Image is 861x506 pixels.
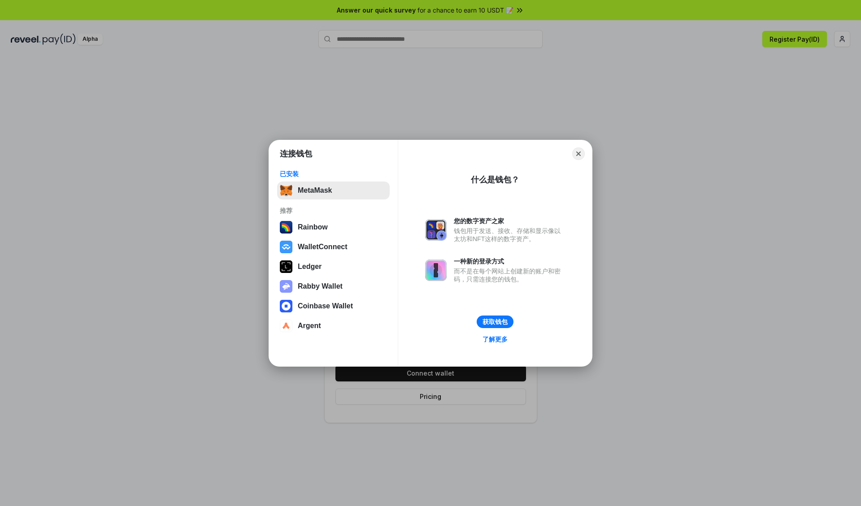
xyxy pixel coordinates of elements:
[483,318,508,326] div: 获取钱包
[280,207,387,215] div: 推荐
[454,227,565,243] div: 钱包用于发送、接收、存储和显示像以太坊和NFT这样的数字资产。
[280,280,292,293] img: svg+xml,%3Csvg%20xmlns%3D%22http%3A%2F%2Fwww.w3.org%2F2000%2Fsvg%22%20fill%3D%22none%22%20viewBox...
[454,217,565,225] div: 您的数字资产之家
[277,218,390,236] button: Rainbow
[280,300,292,312] img: svg+xml,%3Csvg%20width%3D%2228%22%20height%3D%2228%22%20viewBox%3D%220%200%2028%2028%22%20fill%3D...
[477,333,513,345] a: 了解更多
[280,260,292,273] img: svg+xml,%3Csvg%20xmlns%3D%22http%3A%2F%2Fwww.w3.org%2F2000%2Fsvg%22%20width%3D%2228%22%20height%3...
[477,316,513,328] button: 获取钱包
[280,148,312,159] h1: 连接钱包
[277,182,390,199] button: MetaMask
[280,170,387,178] div: 已安装
[277,258,390,276] button: Ledger
[280,320,292,332] img: svg+xml,%3Csvg%20width%3D%2228%22%20height%3D%2228%22%20viewBox%3D%220%200%2028%2028%22%20fill%3D...
[298,186,332,195] div: MetaMask
[298,263,322,271] div: Ledger
[454,267,565,283] div: 而不是在每个网站上创建新的账户和密码，只需连接您的钱包。
[280,184,292,197] img: svg+xml,%3Csvg%20fill%3D%22none%22%20height%3D%2233%22%20viewBox%3D%220%200%2035%2033%22%20width%...
[277,238,390,256] button: WalletConnect
[298,243,348,251] div: WalletConnect
[280,241,292,253] img: svg+xml,%3Csvg%20width%3D%2228%22%20height%3D%2228%22%20viewBox%3D%220%200%2028%2028%22%20fill%3D...
[277,317,390,335] button: Argent
[425,219,447,241] img: svg+xml,%3Csvg%20xmlns%3D%22http%3A%2F%2Fwww.w3.org%2F2000%2Fsvg%22%20fill%3D%22none%22%20viewBox...
[298,223,328,231] div: Rainbow
[483,335,508,343] div: 了解更多
[280,221,292,234] img: svg+xml,%3Csvg%20width%3D%22120%22%20height%3D%22120%22%20viewBox%3D%220%200%20120%20120%22%20fil...
[277,297,390,315] button: Coinbase Wallet
[572,147,585,160] button: Close
[298,302,353,310] div: Coinbase Wallet
[298,282,343,290] div: Rabby Wallet
[277,277,390,295] button: Rabby Wallet
[471,174,519,185] div: 什么是钱包？
[454,257,565,265] div: 一种新的登录方式
[298,322,321,330] div: Argent
[425,259,447,281] img: svg+xml,%3Csvg%20xmlns%3D%22http%3A%2F%2Fwww.w3.org%2F2000%2Fsvg%22%20fill%3D%22none%22%20viewBox...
